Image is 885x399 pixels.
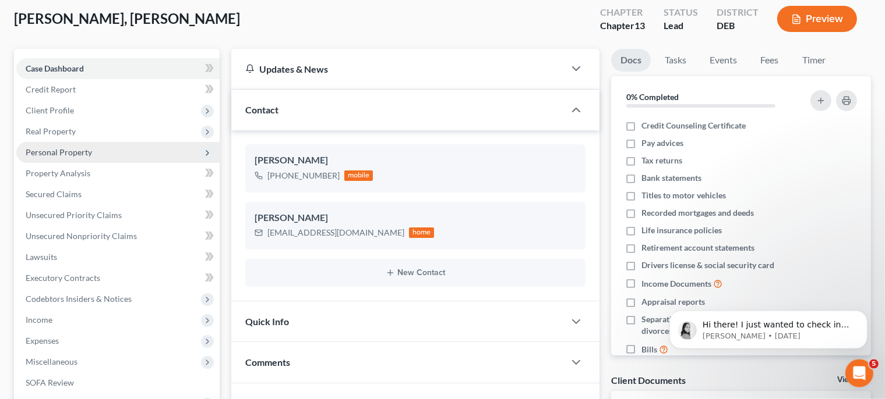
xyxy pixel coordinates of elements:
a: Credit Report [16,79,220,100]
a: Docs [611,49,651,72]
span: Appraisal reports [641,296,705,308]
a: Events [700,49,746,72]
span: Titles to motor vehicles [641,190,726,201]
span: Bills [641,344,657,355]
a: Tasks [655,49,696,72]
div: Client Documents [611,374,686,386]
a: Unsecured Nonpriority Claims [16,226,220,247]
span: Separation agreements or decrees of divorces [641,313,796,337]
a: Property Analysis [16,163,220,184]
span: Recorded mortgages and deeds [641,207,754,219]
a: Unsecured Priority Claims [16,205,220,226]
div: [PERSON_NAME] [255,154,576,168]
span: Expenses [26,336,59,345]
span: Pay advices [641,137,683,149]
span: Tax returns [641,155,682,166]
span: Income [26,315,52,325]
span: Retirement account statements [641,242,754,254]
span: Miscellaneous [26,357,77,366]
a: Secured Claims [16,184,220,205]
span: Life insurance policies [641,225,722,236]
div: Chapter [600,6,645,19]
div: Updates & News [245,63,551,75]
span: Real Property [26,126,76,136]
span: Client Profile [26,105,74,115]
div: District [717,6,759,19]
span: Secured Claims [26,189,82,199]
a: Executory Contracts [16,268,220,288]
span: Lawsuits [26,252,57,262]
span: Executory Contracts [26,273,100,283]
span: Quick Info [245,316,289,327]
a: Lawsuits [16,247,220,268]
a: Fees [751,49,788,72]
span: [PERSON_NAME], [PERSON_NAME] [14,10,240,27]
span: Credit Counseling Certificate [641,120,746,131]
span: Comments [245,357,290,368]
div: Lead [664,19,698,33]
span: Unsecured Priority Claims [26,210,122,220]
span: Bank statements [641,172,701,184]
span: Property Analysis [26,168,90,178]
span: Credit Report [26,84,76,94]
span: Contact [245,104,278,115]
div: DEB [717,19,759,33]
span: 13 [634,20,645,31]
span: Codebtors Insiders & Notices [26,294,132,304]
span: Case Dashboard [26,63,84,73]
iframe: Intercom live chat [845,359,873,387]
div: Chapter [600,19,645,33]
iframe: Intercom notifications message [652,286,885,368]
span: Income Documents [641,278,711,290]
div: [EMAIL_ADDRESS][DOMAIN_NAME] [267,227,404,238]
button: Preview [777,6,857,32]
a: View All [837,376,866,384]
a: Timer [793,49,835,72]
span: Unsecured Nonpriority Claims [26,231,137,241]
div: home [409,227,435,238]
span: SOFA Review [26,377,74,387]
div: [PHONE_NUMBER] [267,170,340,181]
a: SOFA Review [16,372,220,393]
strong: 0% Completed [626,92,679,102]
span: 5 [869,359,879,369]
button: New Contact [255,268,576,277]
div: Status [664,6,698,19]
div: [PERSON_NAME] [255,211,576,225]
span: Drivers license & social security card [641,259,774,271]
div: mobile [344,170,373,181]
a: Case Dashboard [16,58,220,79]
span: Personal Property [26,147,92,157]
